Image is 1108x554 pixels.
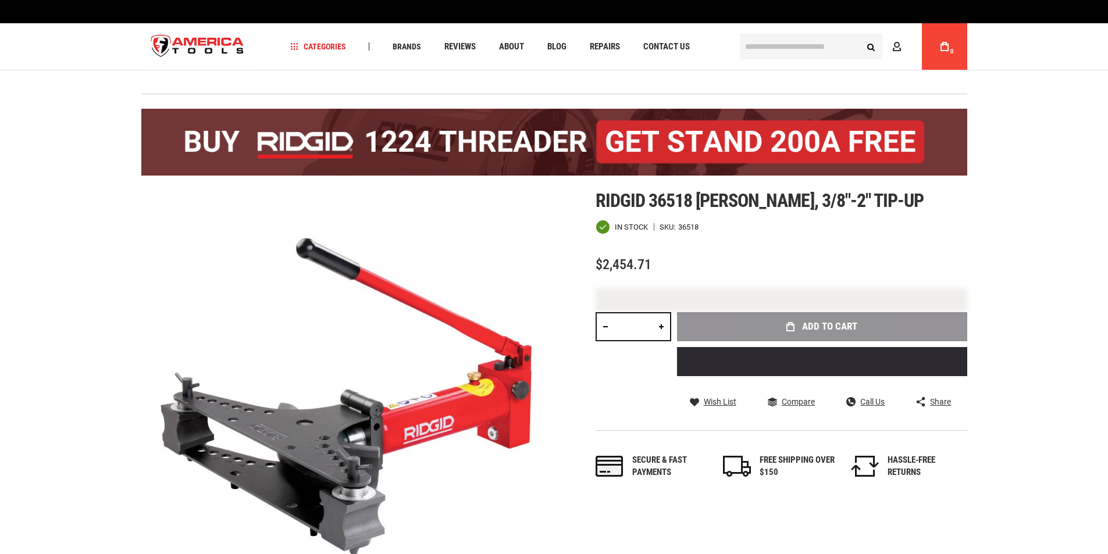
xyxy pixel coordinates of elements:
[596,256,651,273] span: $2,454.71
[704,398,736,406] span: Wish List
[141,109,967,176] img: BOGO: Buy the RIDGID® 1224 Threader (26092), get the 92467 200A Stand FREE!
[393,42,421,51] span: Brands
[499,42,524,51] span: About
[290,42,346,51] span: Categories
[690,396,736,407] a: Wish List
[596,456,624,477] img: payments
[888,454,963,479] div: HASSLE-FREE RETURNS
[615,223,648,231] span: In stock
[930,398,951,406] span: Share
[851,456,879,477] img: returns
[141,25,254,69] a: store logo
[934,23,956,70] a: 0
[596,190,924,212] span: Ridgid 36518 [PERSON_NAME], 3/8"-2" tip-up
[950,48,954,55] span: 0
[782,398,815,406] span: Compare
[860,35,882,58] button: Search
[643,42,690,51] span: Contact Us
[723,456,751,477] img: shipping
[285,39,351,55] a: Categories
[768,396,815,407] a: Compare
[547,42,567,51] span: Blog
[444,42,476,51] span: Reviews
[387,39,426,55] a: Brands
[660,223,678,231] strong: SKU
[760,454,835,479] div: FREE SHIPPING OVER $150
[638,39,695,55] a: Contact Us
[542,39,572,55] a: Blog
[632,454,708,479] div: Secure & fast payments
[590,42,620,51] span: Repairs
[141,25,254,69] img: America Tools
[846,396,885,407] a: Call Us
[494,39,529,55] a: About
[678,223,699,231] div: 36518
[585,39,625,55] a: Repairs
[596,220,648,234] div: Availability
[439,39,481,55] a: Reviews
[860,398,885,406] span: Call Us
